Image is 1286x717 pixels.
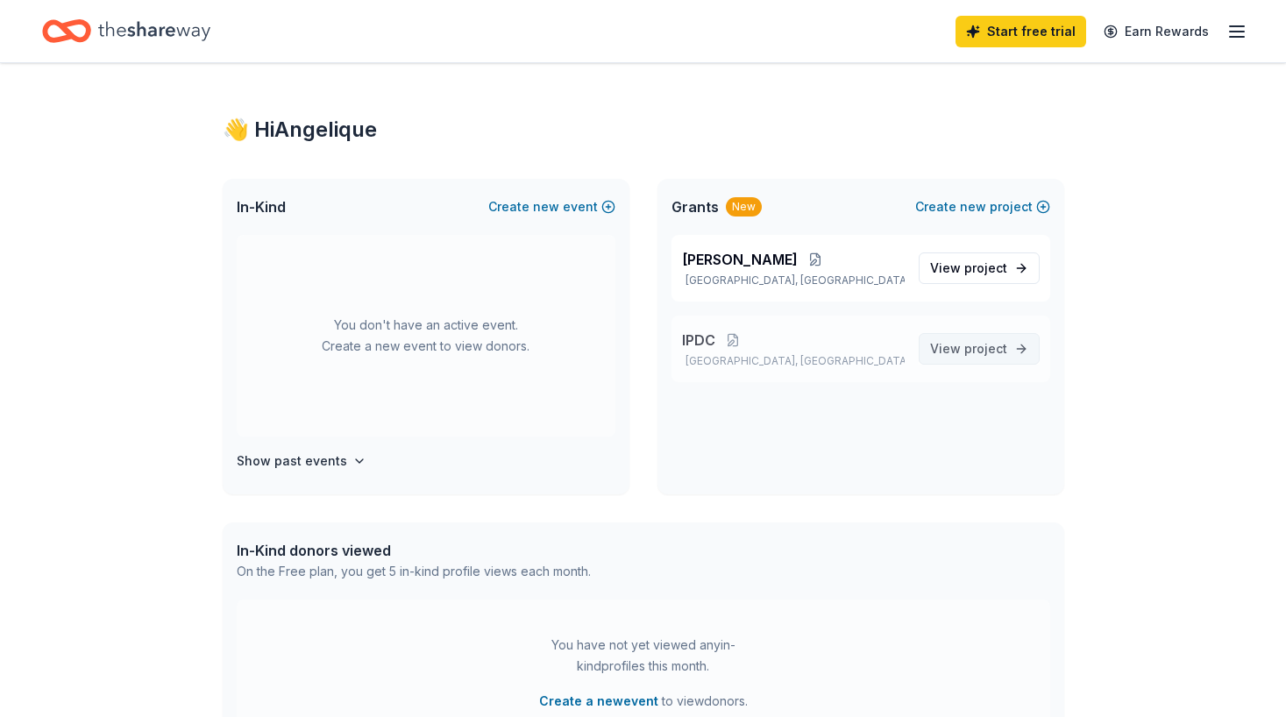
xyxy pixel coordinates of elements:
[539,691,658,712] button: Create a newevent
[1093,16,1219,47] a: Earn Rewards
[237,561,591,582] div: On the Free plan, you get 5 in-kind profile views each month.
[960,196,986,217] span: new
[930,258,1007,279] span: View
[930,338,1007,359] span: View
[237,235,615,437] div: You don't have an active event. Create a new event to view donors.
[682,273,905,288] p: [GEOGRAPHIC_DATA], [GEOGRAPHIC_DATA]
[237,451,366,472] button: Show past events
[964,341,1007,356] span: project
[533,196,559,217] span: new
[488,196,615,217] button: Createnewevent
[671,196,719,217] span: Grants
[237,540,591,561] div: In-Kind donors viewed
[237,196,286,217] span: In-Kind
[223,116,1064,144] div: 👋 Hi Angelique
[919,252,1040,284] a: View project
[682,249,798,270] span: [PERSON_NAME]
[237,451,347,472] h4: Show past events
[534,635,753,677] div: You have not yet viewed any in-kind profiles this month.
[682,330,715,351] span: IPDC
[539,691,748,712] span: to view donors .
[682,354,905,368] p: [GEOGRAPHIC_DATA], [GEOGRAPHIC_DATA]
[42,11,210,52] a: Home
[915,196,1050,217] button: Createnewproject
[726,197,762,217] div: New
[956,16,1086,47] a: Start free trial
[919,333,1040,365] a: View project
[964,260,1007,275] span: project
